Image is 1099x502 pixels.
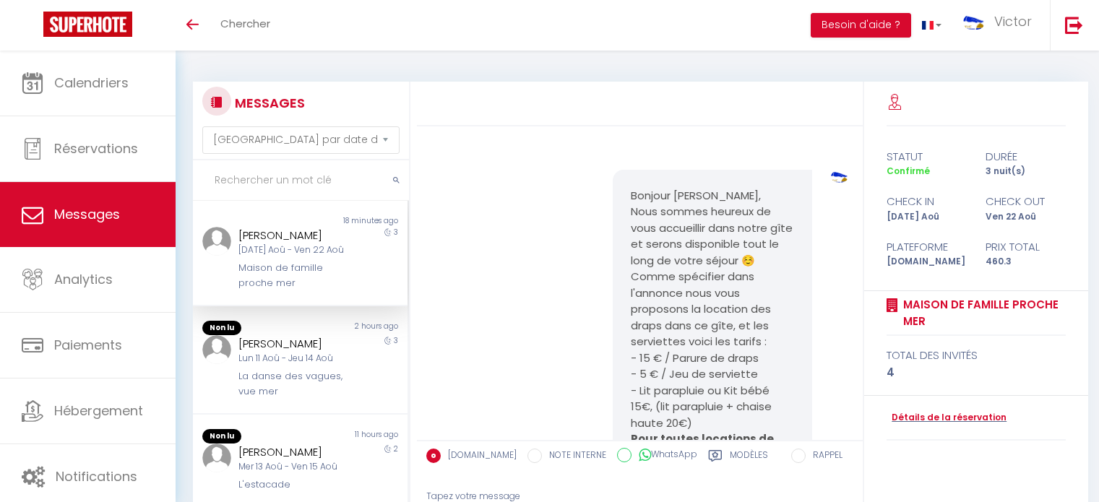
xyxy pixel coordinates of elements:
[56,467,137,485] span: Notifications
[887,364,1066,381] div: 4
[300,215,407,227] div: 18 minutes ago
[887,165,930,177] span: Confirmé
[631,350,794,367] p: - 15 € / Parure de draps
[54,336,122,354] span: Paiements
[441,449,517,464] label: [DOMAIN_NAME]
[963,14,985,29] img: ...
[877,193,976,210] div: check in
[54,139,138,157] span: Réservations
[877,148,976,165] div: statut
[976,255,1075,269] div: 460.3
[877,238,976,256] div: Plateforme
[300,429,407,443] div: 11 hours ago
[238,352,345,365] div: Lun 11 Aoû - Jeu 14 Aoû
[202,321,241,335] span: Non lu
[811,13,911,38] button: Besoin d'aide ?
[54,205,120,223] span: Messages
[394,443,398,454] span: 2
[542,449,606,464] label: NOTE INTERNE
[238,369,345,399] div: La danse des vagues, vue mer
[238,335,345,352] div: [PERSON_NAME]
[394,227,398,238] span: 3
[877,210,976,224] div: [DATE] Aoû
[220,16,270,31] span: Chercher
[631,431,776,495] strong: Pour toutes locations de draps, le tapis de bain / torchon sont mis à disposition dans le gîte
[43,12,132,37] img: Super Booking
[976,148,1075,165] div: durée
[193,160,409,201] input: Rechercher un mot clé
[831,170,848,182] img: ...
[887,411,1007,425] a: Détails de la réservation
[238,460,345,474] div: Mer 13 Aoû - Ven 15 Aoû
[887,347,1066,364] div: total des invités
[877,255,976,269] div: [DOMAIN_NAME]
[898,296,1066,330] a: Maison de famille proche mer
[976,210,1075,224] div: Ven 22 Aoû
[632,448,697,464] label: WhatsApp
[730,449,768,467] label: Modèles
[202,443,231,472] img: ...
[300,321,407,335] div: 2 hours ago
[238,243,345,257] div: [DATE] Aoû - Ven 22 Aoû
[54,74,129,92] span: Calendriers
[1065,16,1083,34] img: logout
[631,366,794,383] p: - 5 € / Jeu de serviette
[238,477,345,492] div: L'estacade
[231,87,305,119] h3: MESSAGES
[54,402,143,420] span: Hébergement
[631,383,794,432] p: - Lit parapluie ou Kit bébé 15€, (lit parapluie + chaise haute 20€)
[202,335,231,364] img: ...
[394,335,398,346] span: 3
[54,270,113,288] span: Analytics
[806,449,842,464] label: RAPPEL
[238,227,345,244] div: [PERSON_NAME]
[994,12,1032,30] span: Victor
[238,261,345,290] div: Maison de famille proche mer
[976,193,1075,210] div: check out
[631,204,794,269] p: Nous sommes heureux de vous accueillir dans notre gîte et serons disponible tout le long de votre...
[202,429,241,443] span: Non lu
[238,443,345,461] div: [PERSON_NAME]
[976,165,1075,178] div: 3 nuit(s)
[976,238,1075,256] div: Prix total
[631,188,794,204] p: Bonjour [PERSON_NAME],
[631,269,794,350] p: Comme spécifier dans l'annonce nous vous proposons la location des draps dans ce gîte, et les ser...
[202,227,231,256] img: ...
